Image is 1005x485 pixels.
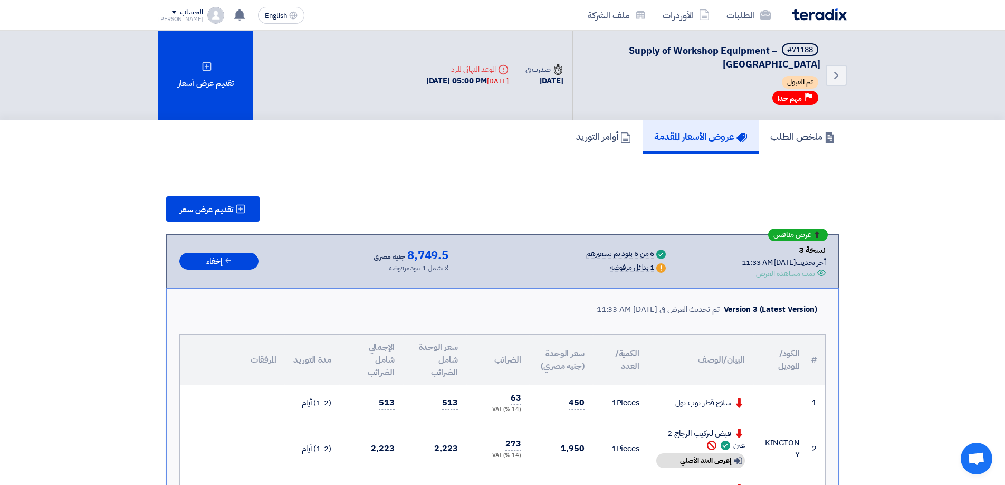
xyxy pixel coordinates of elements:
[654,130,747,142] h5: عروض الأسعار المقدمة
[285,421,340,477] td: (1-2) أيام
[158,16,203,22] div: [PERSON_NAME]
[593,335,648,385] th: الكمية/العدد
[180,335,285,385] th: المرفقات
[610,264,655,272] div: 1 بدائل مرفوضه
[576,130,631,142] h5: أوامر التوريد
[179,253,259,270] button: إخفاء
[505,438,521,451] span: 273
[389,263,448,273] div: لا يشمل 1 بنود مرفوضه
[742,257,826,268] div: أخر تحديث [DATE] 11:33 AM
[207,7,224,24] img: profile_test.png
[756,268,815,279] div: تمت مشاهدة العرض
[770,130,835,142] h5: ملخص الطلب
[593,385,648,421] td: Pieces
[180,8,203,17] div: الحساب
[374,251,405,263] span: جنيه مصري
[475,405,521,414] div: (14 %) VAT
[525,64,563,75] div: صدرت في
[442,396,458,410] span: 513
[612,443,617,454] span: 1
[166,196,260,222] button: تقديم عرض سعر
[586,250,654,259] div: 6 من 6 بنود تم تسعيرهم
[656,397,745,409] div: سلاح قطر توب تول
[340,335,403,385] th: الإجمالي شامل الضرائب
[511,392,521,405] span: 63
[782,76,818,89] span: تم القبول
[792,8,847,21] img: Teradix logo
[530,335,593,385] th: سعر الوحدة (جنيه مصري)
[180,205,233,214] span: تقديم عرض سعر
[285,385,340,421] td: (1-2) أيام
[753,421,808,477] td: KINGTONY
[724,303,817,316] div: Version 3 (Latest Version)
[258,7,304,24] button: English
[773,231,811,239] span: عرض منافس
[656,453,745,468] div: إعرض البند الأصلي
[586,43,820,71] h5: Supply of Workshop Equipment – Hurghada
[285,335,340,385] th: مدة التوريد
[475,451,521,460] div: (14 %) VAT
[569,396,585,410] span: 450
[612,397,617,408] span: 1
[426,64,509,75] div: الموعد النهائي للرد
[648,335,753,385] th: البيان/الوصف
[654,3,718,27] a: الأوردرات
[778,93,802,103] span: مهم جدا
[643,120,759,154] a: عروض الأسعار المقدمة
[629,43,820,71] span: Supply of Workshop Equipment – [GEOGRAPHIC_DATA]
[742,243,826,257] div: نسخة 3
[808,421,825,477] td: 2
[371,442,395,455] span: 2,223
[158,31,253,120] div: تقديم عرض أسعار
[808,385,825,421] td: 1
[487,76,508,87] div: [DATE]
[759,120,847,154] a: ملخص الطلب
[561,442,585,455] span: 1,950
[265,12,287,20] span: English
[407,249,448,262] span: 8,749.5
[579,3,654,27] a: ملف الشركة
[656,427,745,451] div: قبض لتركيب الزجاج 2 عين
[593,421,648,477] td: Pieces
[426,75,509,87] div: [DATE] 05:00 PM
[466,335,530,385] th: الضرائب
[597,303,720,316] div: تم تحديث العرض في [DATE] 11:33 AM
[379,396,395,410] span: 513
[718,3,779,27] a: الطلبات
[961,443,992,474] a: دردشة مفتوحة
[753,335,808,385] th: الكود/الموديل
[434,442,458,455] span: 2,223
[564,120,643,154] a: أوامر التوريد
[403,335,466,385] th: سعر الوحدة شامل الضرائب
[808,335,825,385] th: #
[525,75,563,87] div: [DATE]
[787,46,813,54] div: #71188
